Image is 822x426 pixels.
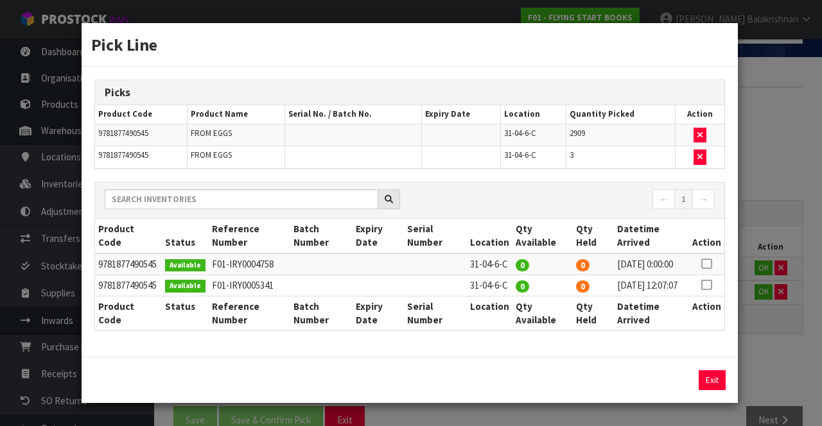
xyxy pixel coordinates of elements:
[614,253,689,275] td: [DATE] 0:00:00
[467,296,512,330] th: Location
[209,253,291,275] td: F01-IRY0004758
[467,219,512,253] th: Location
[165,280,205,293] span: Available
[512,296,573,330] th: Qty Available
[191,128,232,139] span: FROM EGGS
[404,219,466,253] th: Serial Number
[699,370,726,390] button: Exit
[614,275,689,296] td: [DATE] 12:07:07
[573,296,614,330] th: Qty Held
[467,253,512,275] td: 31-04-6-C
[576,280,590,293] span: 0
[95,105,187,124] th: Product Code
[566,105,675,124] th: Quantity Picked
[501,105,566,124] th: Location
[504,128,536,139] span: 31-04-6-C
[516,280,529,293] span: 0
[284,105,422,124] th: Serial No. / Batch No.
[512,219,573,253] th: Qty Available
[614,296,689,330] th: Datetime Arrived
[467,275,512,296] td: 31-04-6-C
[98,149,148,160] span: 9781877490545
[209,275,291,296] td: F01-IRY0005341
[162,219,209,253] th: Status
[422,105,501,124] th: Expiry Date
[95,275,162,296] td: 9781877490545
[187,105,284,124] th: Product Name
[95,296,162,330] th: Product Code
[692,189,715,210] a: →
[675,105,724,124] th: Action
[191,149,232,160] span: FROM EGGS
[91,33,728,56] h3: Pick Line
[290,219,353,253] th: Batch Number
[165,259,205,272] span: Available
[290,296,353,330] th: Batch Number
[404,296,466,330] th: Serial Number
[516,259,529,271] span: 0
[162,296,209,330] th: Status
[570,128,585,139] span: 2909
[652,189,675,210] a: ←
[674,189,693,210] a: 1
[95,253,162,275] td: 9781877490545
[209,219,291,253] th: Reference Number
[689,219,724,253] th: Action
[353,219,404,253] th: Expiry Date
[573,219,614,253] th: Qty Held
[614,219,689,253] th: Datetime Arrived
[105,189,378,209] input: Search inventories
[353,296,404,330] th: Expiry Date
[209,296,291,330] th: Reference Number
[689,296,724,330] th: Action
[105,87,715,99] h3: Picks
[504,149,536,160] span: 31-04-6-C
[95,219,162,253] th: Product Code
[570,149,573,160] span: 3
[576,259,590,271] span: 0
[98,128,148,139] span: 9781877490545
[419,189,715,212] nav: Page navigation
